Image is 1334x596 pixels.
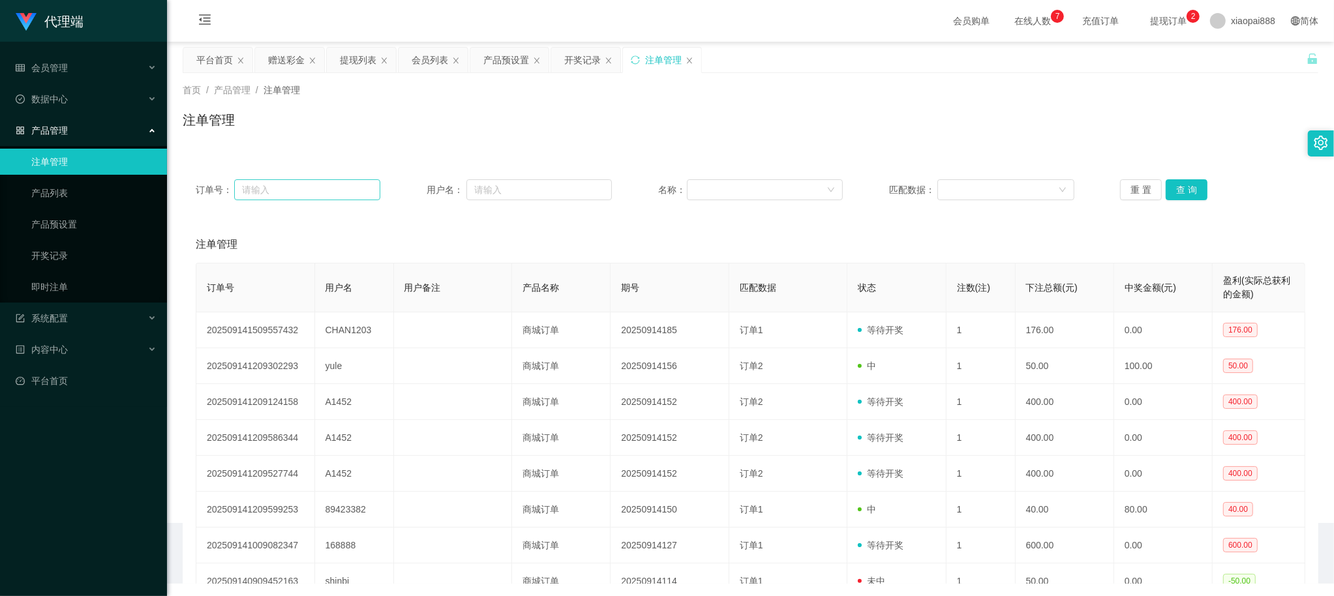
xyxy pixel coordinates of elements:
[1223,430,1258,445] span: 400.00
[427,183,466,197] span: 用户名：
[947,528,1016,563] td: 1
[858,468,903,479] span: 等待开奖
[315,528,394,563] td: 168888
[196,312,315,348] td: 202509141509557432
[1114,492,1213,528] td: 80.00
[452,57,460,65] i: 图标: close
[611,456,729,492] td: 20250914152
[512,420,611,456] td: 商城订单
[412,48,448,72] div: 会员列表
[740,325,763,335] span: 订单1
[1125,282,1176,293] span: 中奖金额(元)
[512,384,611,420] td: 商城订单
[31,149,157,175] a: 注单管理
[740,540,763,550] span: 订单1
[315,492,394,528] td: 89423382
[1114,312,1213,348] td: 0.00
[16,344,68,355] span: 内容中心
[1114,384,1213,420] td: 0.00
[533,57,541,65] i: 图标: close
[315,348,394,384] td: yule
[564,48,601,72] div: 开奖记录
[207,282,234,293] span: 订单号
[16,125,68,136] span: 产品管理
[196,48,233,72] div: 平台首页
[177,554,1324,568] div: 2021
[1026,282,1078,293] span: 下注总额(元)
[1055,10,1060,23] p: 7
[1187,10,1200,23] sup: 2
[1114,420,1213,456] td: 0.00
[1314,136,1328,150] i: 图标: setting
[947,384,1016,420] td: 1
[1016,312,1114,348] td: 176.00
[858,361,876,371] span: 中
[1223,538,1258,552] span: 600.00
[234,179,380,200] input: 请输入
[466,179,611,200] input: 请输入
[1223,323,1258,337] span: 176.00
[1016,420,1114,456] td: 400.00
[16,313,68,323] span: 系统配置
[16,345,25,354] i: 图标: profile
[645,48,682,72] div: 注单管理
[1051,10,1064,23] sup: 7
[196,420,315,456] td: 202509141209586344
[1059,186,1067,195] i: 图标: down
[512,348,611,384] td: 商城订单
[658,183,688,197] span: 名称：
[858,540,903,550] span: 等待开奖
[183,1,227,42] i: 图标: menu-fold
[16,94,68,104] span: 数据中心
[16,63,25,72] i: 图标: table
[1191,10,1196,23] p: 2
[512,528,611,563] td: 商城订单
[16,16,83,26] a: 代理端
[889,183,937,197] span: 匹配数据：
[196,528,315,563] td: 202509141009082347
[268,48,305,72] div: 赠送彩金
[740,282,776,293] span: 匹配数据
[340,48,376,72] div: 提现列表
[611,348,729,384] td: 20250914156
[512,312,611,348] td: 商城订单
[740,576,763,586] span: 订单1
[740,361,763,371] span: 订单2
[858,432,903,443] span: 等待开奖
[1166,179,1207,200] button: 查 询
[1223,275,1290,299] span: 盈利(实际总获利的金额)
[947,456,1016,492] td: 1
[1223,466,1258,481] span: 400.00
[827,186,835,195] i: 图标: down
[16,368,157,394] a: 图标: dashboard平台首页
[183,85,201,95] span: 首页
[947,492,1016,528] td: 1
[380,57,388,65] i: 图标: close
[740,504,763,514] span: 订单1
[1016,348,1114,384] td: 50.00
[16,314,25,323] i: 图标: form
[326,282,353,293] span: 用户名
[237,57,245,65] i: 图标: close
[947,312,1016,348] td: 1
[196,456,315,492] td: 202509141209527744
[1008,16,1057,25] span: 在线人数
[315,312,394,348] td: CHAN1203
[16,95,25,104] i: 图标: check-circle-o
[31,243,157,269] a: 开奖记录
[1114,528,1213,563] td: 0.00
[1016,492,1114,528] td: 40.00
[1223,395,1258,409] span: 400.00
[483,48,529,72] div: 产品预设置
[1114,456,1213,492] td: 0.00
[315,456,394,492] td: A1452
[214,85,250,95] span: 产品管理
[404,282,441,293] span: 用户备注
[1307,53,1318,65] i: 图标: unlock
[1120,179,1162,200] button: 重 置
[1144,16,1193,25] span: 提现订单
[1223,574,1256,588] span: -50.00
[740,468,763,479] span: 订单2
[631,55,640,65] i: 图标: sync
[611,492,729,528] td: 20250914150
